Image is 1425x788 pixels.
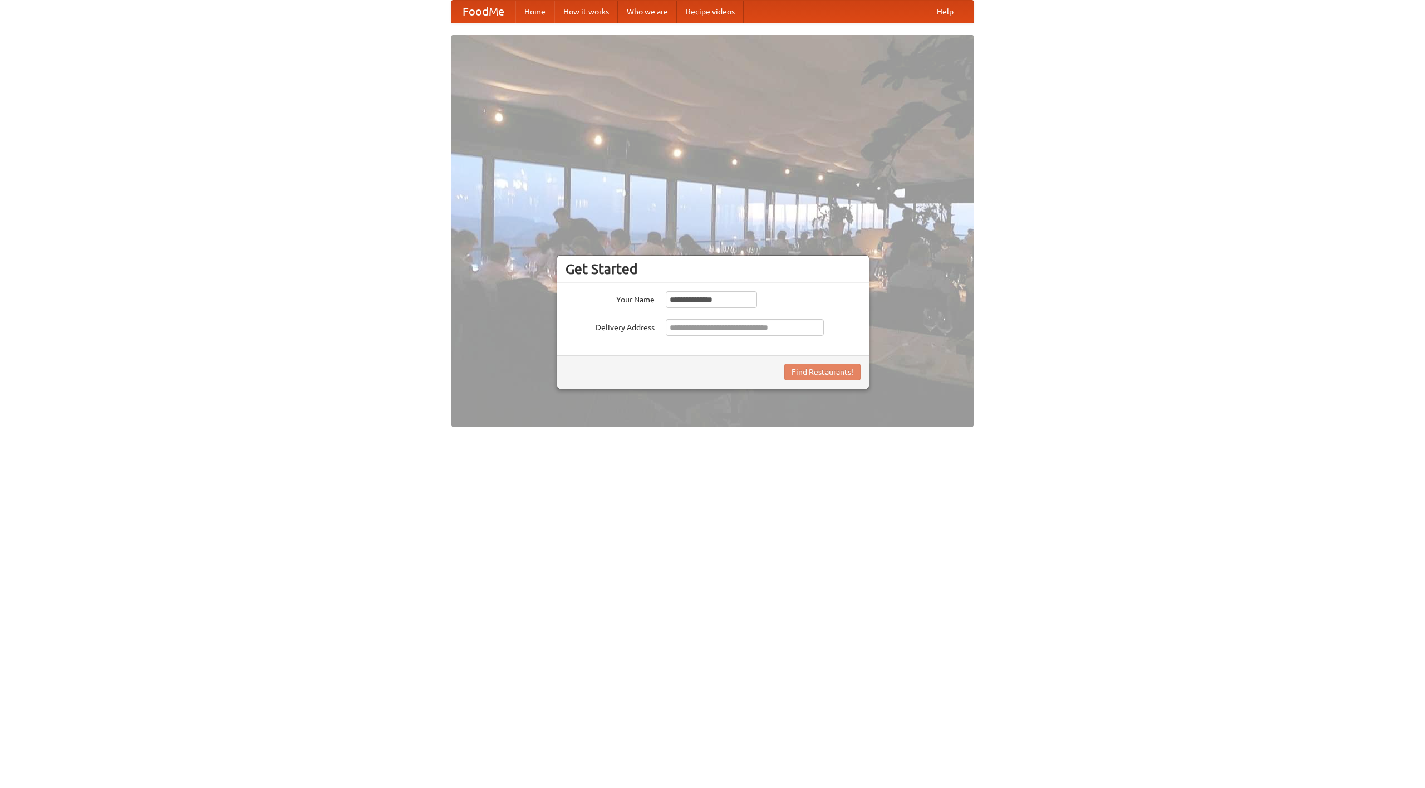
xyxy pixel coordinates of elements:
a: Help [928,1,962,23]
h3: Get Started [566,261,861,277]
a: Recipe videos [677,1,744,23]
a: Home [515,1,554,23]
label: Delivery Address [566,319,655,333]
label: Your Name [566,291,655,305]
button: Find Restaurants! [784,364,861,380]
a: Who we are [618,1,677,23]
a: How it works [554,1,618,23]
a: FoodMe [451,1,515,23]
